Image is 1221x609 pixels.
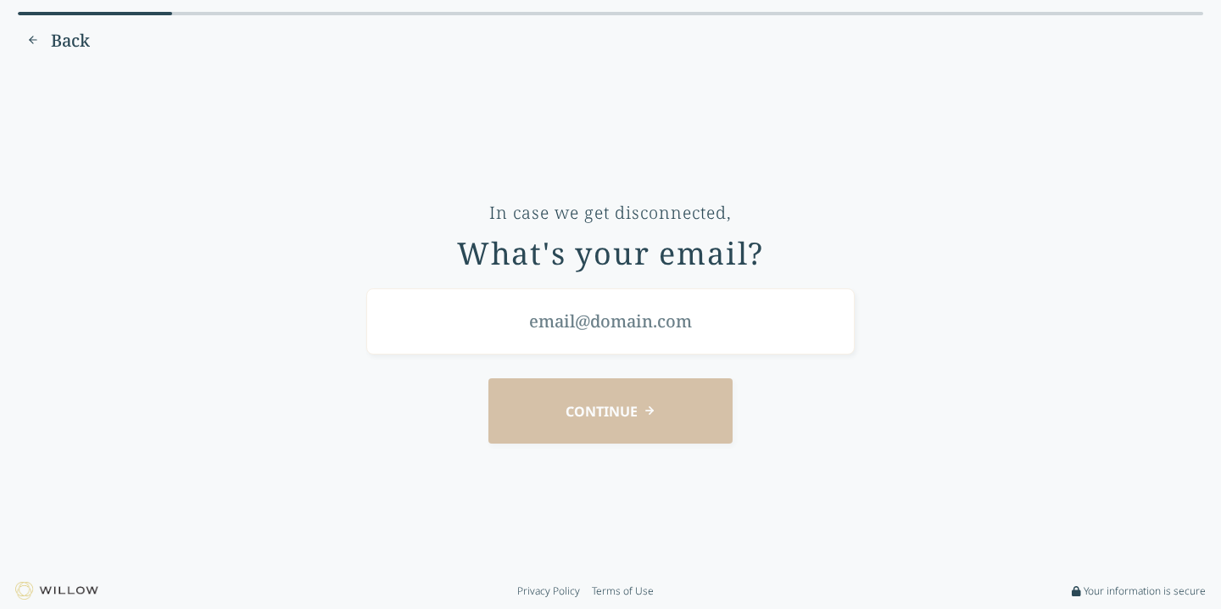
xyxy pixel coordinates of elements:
[18,27,98,54] button: Previous question
[366,288,855,354] input: email@domain.com
[1084,584,1206,598] span: Your information is secure
[517,584,580,598] a: Privacy Policy
[15,582,98,600] img: Willow logo
[18,12,172,15] div: 13% complete
[592,584,654,598] a: Terms of Use
[457,237,764,271] div: What's your email?
[51,29,90,53] span: Back
[489,201,732,225] div: In case we get disconnected,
